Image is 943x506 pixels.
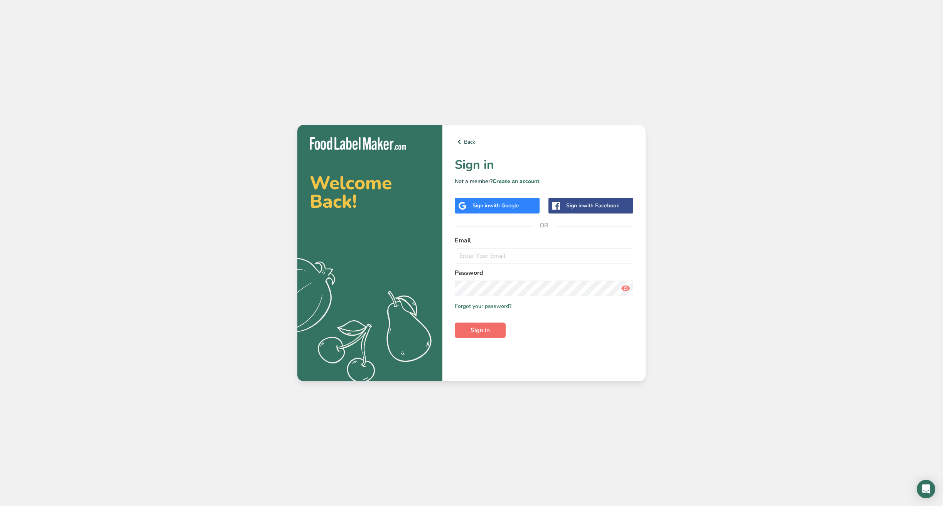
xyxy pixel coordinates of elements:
[455,137,633,146] a: Back
[310,137,406,150] img: Food Label Maker
[917,480,935,498] div: Open Intercom Messenger
[471,326,490,335] span: Sign in
[455,248,633,264] input: Enter Your Email
[472,202,519,210] div: Sign in
[455,302,511,310] a: Forgot your password?
[533,214,556,237] span: OR
[455,177,633,185] p: Not a member?
[489,202,519,209] span: with Google
[583,202,619,209] span: with Facebook
[310,174,430,211] h2: Welcome Back!
[455,323,506,338] button: Sign in
[455,268,633,277] label: Password
[566,202,619,210] div: Sign in
[455,156,633,174] h1: Sign in
[455,236,633,245] label: Email
[493,178,540,185] a: Create an account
